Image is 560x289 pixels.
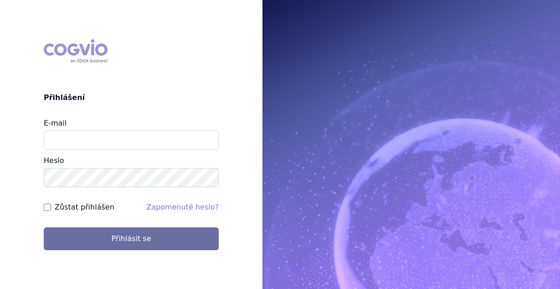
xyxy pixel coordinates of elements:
h2: Přihlášení [44,92,219,103]
label: Zůstat přihlášen [55,202,114,213]
a: Zapomenuté heslo? [146,203,219,211]
label: E-mail [44,119,67,127]
label: Heslo [44,156,64,165]
div: COGVIO [44,39,108,63]
button: Přihlásit se [44,227,219,250]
